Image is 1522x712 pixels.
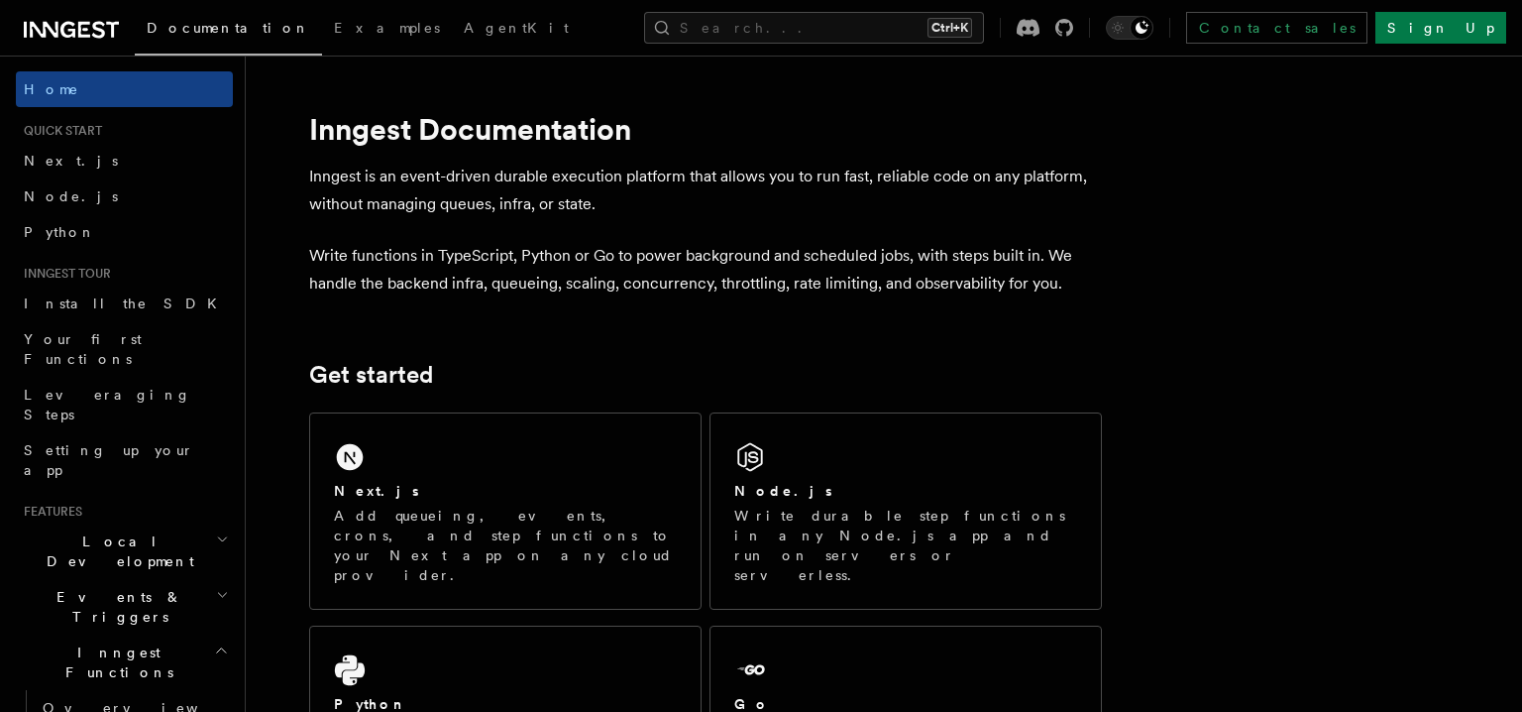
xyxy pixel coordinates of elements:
[1375,12,1506,44] a: Sign Up
[644,12,984,44] button: Search...Ctrl+K
[322,6,452,54] a: Examples
[147,20,310,36] span: Documentation
[1186,12,1367,44] a: Contact sales
[709,413,1102,610] a: Node.jsWrite durable step functions in any Node.js app and run on servers or serverless.
[16,532,216,571] span: Local Development
[24,224,96,240] span: Python
[734,506,1077,585] p: Write durable step functions in any Node.js app and run on servers or serverless.
[309,413,702,610] a: Next.jsAdd queueing, events, crons, and step functions to your Next app on any cloud provider.
[464,20,569,36] span: AgentKit
[334,20,440,36] span: Examples
[24,442,194,478] span: Setting up your app
[16,321,233,377] a: Your first Functions
[16,579,233,635] button: Events & Triggers
[24,331,142,367] span: Your first Functions
[16,143,233,178] a: Next.js
[16,123,102,139] span: Quick start
[16,587,216,627] span: Events & Triggers
[452,6,581,54] a: AgentKit
[16,214,233,250] a: Python
[334,506,677,585] p: Add queueing, events, crons, and step functions to your Next app on any cloud provider.
[927,18,972,38] kbd: Ctrl+K
[16,504,82,520] span: Features
[135,6,322,56] a: Documentation
[734,481,832,501] h2: Node.js
[24,79,79,99] span: Home
[24,188,118,204] span: Node.js
[309,163,1102,218] p: Inngest is an event-driven durable execution platform that allows you to run fast, reliable code ...
[16,377,233,432] a: Leveraging Steps
[16,643,214,682] span: Inngest Functions
[16,524,233,579] button: Local Development
[24,296,229,311] span: Install the SDK
[309,111,1102,147] h1: Inngest Documentation
[16,71,233,107] a: Home
[16,432,233,488] a: Setting up your app
[24,153,118,169] span: Next.js
[16,286,233,321] a: Install the SDK
[24,387,191,422] span: Leveraging Steps
[16,266,111,282] span: Inngest tour
[309,361,433,389] a: Get started
[334,481,419,501] h2: Next.js
[309,242,1102,297] p: Write functions in TypeScript, Python or Go to power background and scheduled jobs, with steps bu...
[16,635,233,690] button: Inngest Functions
[16,178,233,214] a: Node.js
[1106,16,1153,40] button: Toggle dark mode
